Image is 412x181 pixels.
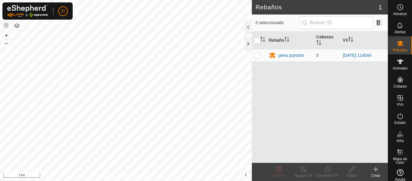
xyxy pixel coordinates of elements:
th: Rebaño [266,31,314,50]
span: Eliminar [273,173,286,178]
button: Capas del Mapa [13,22,21,29]
span: VVs [397,103,403,106]
div: Encender VV [315,173,340,178]
p-sorticon: Activar para ordenar [316,41,321,46]
img: Logo Gallagher [7,5,48,17]
a: [DATE] 114544 [343,53,372,58]
span: J1 [61,8,65,14]
th: Cabezas [314,31,341,50]
input: Buscar (S) [300,16,373,29]
span: 1 [379,3,382,12]
button: i [242,172,249,178]
h2: Rebaños [255,4,379,11]
th: VV [341,31,388,50]
div: Apagar VV [291,173,315,178]
span: Collares [393,85,407,88]
button: Restablecer Mapa [3,22,10,29]
button: + [3,32,10,39]
p-sorticon: Activar para ordenar [260,38,265,43]
span: Alertas [395,30,406,34]
div: Editar [340,173,364,178]
span: 5 [316,53,319,58]
span: Horarios [393,12,407,16]
a: Contáctenos [137,173,157,179]
span: Rebaños [393,48,407,52]
span: Estado [395,121,406,124]
a: Política de Privacidad [95,173,129,179]
span: Animales [393,66,407,70]
div: pena pumarin [278,52,304,59]
span: i [245,172,246,177]
div: Crear [364,173,388,178]
p-sorticon: Activar para ordenar [348,38,353,43]
p-sorticon: Activar para ordenar [284,38,289,43]
span: Mapa de Calor [390,157,410,164]
span: Infra [396,139,404,143]
span: 0 seleccionado [255,20,299,26]
button: – [3,40,10,47]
